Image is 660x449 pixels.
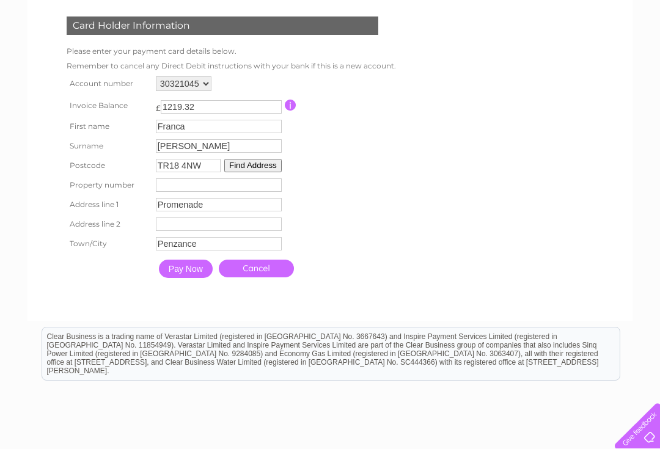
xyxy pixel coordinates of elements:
th: Postcode [64,156,153,175]
img: logo.png [23,32,86,69]
a: Contact [579,52,609,61]
a: Telecoms [510,52,546,61]
a: Blog [554,52,571,61]
button: Find Address [224,159,282,172]
td: Please enter your payment card details below. [64,44,399,59]
th: Address line 2 [64,214,153,234]
th: Surname [64,136,153,156]
div: Clear Business is a trading name of Verastar Limited (registered in [GEOGRAPHIC_DATA] No. 3667643... [42,7,620,59]
a: Water [445,52,468,61]
td: Remember to cancel any Direct Debit instructions with your bank if this is a new account. [64,59,399,73]
a: Log out [620,52,648,61]
input: Information [285,100,296,111]
th: First name [64,117,153,136]
a: Cancel [219,260,294,277]
th: Property number [64,175,153,195]
a: Energy [475,52,502,61]
th: Town/City [64,234,153,254]
th: Invoice Balance [64,94,153,117]
div: Card Holder Information [67,16,378,35]
a: 0333 014 3131 [430,6,514,21]
input: Pay Now [159,260,213,278]
th: Account number [64,73,153,94]
td: £ [156,97,161,112]
th: Address line 1 [64,195,153,214]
